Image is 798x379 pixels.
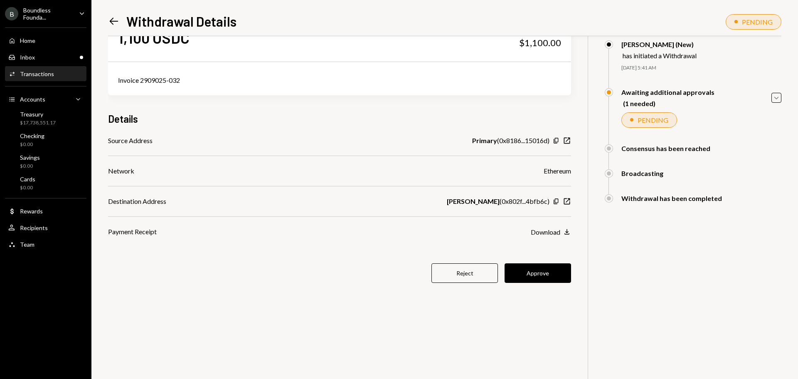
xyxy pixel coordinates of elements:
[108,196,166,206] div: Destination Address
[118,28,190,47] div: 1,100 USDC
[108,136,153,146] div: Source Address
[20,176,35,183] div: Cards
[472,136,549,146] div: ( 0x8186...15016d )
[5,50,86,64] a: Inbox
[118,75,561,85] div: Invoice 2909025-032
[20,132,44,139] div: Checking
[20,54,35,61] div: Inbox
[20,184,35,191] div: $0.00
[23,7,72,21] div: Boundless Founda...
[5,203,86,218] a: Rewards
[20,224,48,231] div: Recipients
[447,196,500,206] b: [PERSON_NAME]
[20,208,43,215] div: Rewards
[5,108,86,128] a: Treasury$17,738,551.17
[108,166,134,176] div: Network
[623,99,714,107] div: (1 needed)
[621,169,663,177] div: Broadcasting
[5,66,86,81] a: Transactions
[20,163,40,170] div: $0.00
[519,37,561,49] div: $1,100.00
[108,112,138,126] h3: Details
[431,263,498,283] button: Reject
[20,37,35,44] div: Home
[126,13,236,30] h1: Withdrawal Details
[20,154,40,161] div: Savings
[472,136,497,146] b: Primary
[5,220,86,235] a: Recipients
[621,40,697,48] div: [PERSON_NAME] (New)
[621,88,714,96] div: Awaiting additional approvals
[20,141,44,148] div: $0.00
[5,92,86,107] a: Accounts
[5,173,86,193] a: Cards$0.00
[108,227,157,237] div: Payment Receipt
[621,194,722,202] div: Withdrawal has been completed
[621,64,781,72] div: [DATE] 5:41 AM
[5,151,86,171] a: Savings$0.00
[20,241,34,248] div: Team
[447,196,549,206] div: ( 0x802f...4bfb6c )
[20,119,56,126] div: $17,738,551.17
[623,52,697,59] div: has initiated a Withdrawal
[20,111,56,118] div: Treasury
[531,228,560,236] div: Download
[5,130,86,150] a: Checking$0.00
[531,228,571,237] button: Download
[742,18,773,26] div: PENDING
[621,144,710,152] div: Consensus has been reached
[5,237,86,252] a: Team
[544,166,571,176] div: Ethereum
[638,116,668,124] div: PENDING
[20,96,45,103] div: Accounts
[5,33,86,48] a: Home
[5,7,18,20] div: B
[505,263,571,283] button: Approve
[20,70,54,77] div: Transactions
